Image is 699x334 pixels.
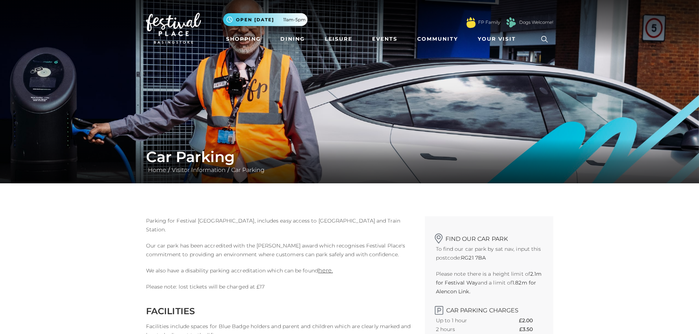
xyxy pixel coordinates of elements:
[170,166,227,173] a: Visitor Information
[436,245,542,262] p: To find our car park by sat nav, input this postcode:
[322,32,355,46] a: Leisure
[146,306,414,316] h2: FACILITIES
[277,32,308,46] a: Dining
[414,32,461,46] a: Community
[141,148,559,175] div: / /
[436,269,542,296] p: Please note there is a height limit of and a limit of
[283,16,306,23] span: 11am-5pm
[436,303,542,314] h2: Car Parking Charges
[146,148,553,166] h1: Car Parking
[436,325,495,334] th: 2 hours
[223,13,307,26] button: Open [DATE] 11am-5pm
[436,316,495,325] th: Up to 1 hour
[146,282,414,291] p: Please note: lost tickets will be charged at £17
[229,166,266,173] a: Car Parking
[475,32,523,46] a: Your Visit
[146,13,201,44] img: Festival Place Logo
[478,19,500,26] a: FP Family
[461,254,486,261] strong: RG21 7BA
[519,316,542,325] th: £2.00
[146,266,414,275] p: We also have a disability parking accreditation which can be found
[478,35,516,43] span: Your Visit
[236,16,274,23] span: Open [DATE]
[146,166,168,173] a: Home
[519,325,542,334] th: £3.50
[223,32,264,46] a: Shopping
[369,32,400,46] a: Events
[146,217,400,233] span: Parking for Festival [GEOGRAPHIC_DATA], includes easy access to [GEOGRAPHIC_DATA] and Train Station.
[519,19,553,26] a: Dogs Welcome!
[436,231,542,242] h2: Find our car park
[318,267,333,274] a: here.
[146,241,414,259] p: Our car park has been accredited with the [PERSON_NAME] award which recognises Festival Place's c...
